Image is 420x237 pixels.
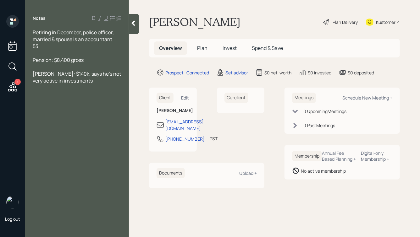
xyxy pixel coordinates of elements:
h6: Membership [292,151,322,161]
span: [PERSON_NAME]: $140k, says he's not very active in investments [33,70,122,84]
span: Spend & Save [252,45,283,51]
div: Log out [5,216,20,222]
div: 0 Upcoming Meeting s [303,108,346,115]
div: Prospect · Connected [165,69,209,76]
div: Digital-only Membership + [361,150,392,162]
span: Plan [197,45,207,51]
div: [PHONE_NUMBER] [165,136,205,142]
div: 0 Past Meeting s [303,122,335,129]
div: [EMAIL_ADDRESS][DOMAIN_NAME] [165,118,204,132]
span: Pension: $8,400 gross [33,57,84,63]
div: $0 deposited [348,69,374,76]
span: Overview [159,45,182,51]
div: $0 net-worth [264,69,291,76]
div: Upload + [239,170,257,176]
div: No active membership [301,168,346,174]
h6: Client [157,93,174,103]
span: Retiring in December, police officer, married & spouse is an accountant [33,29,115,43]
span: Invest [223,45,237,51]
label: Notes [33,15,46,21]
span: 53 [33,43,38,50]
div: $0 invested [308,69,331,76]
div: Kustomer [376,19,395,25]
div: 1 [14,79,21,85]
h6: Co-client [224,93,248,103]
div: Schedule New Meeting + [342,95,392,101]
div: PST [210,135,218,142]
div: Set advisor [225,69,248,76]
h6: Meetings [292,93,316,103]
div: Plan Delivery [333,19,358,25]
h1: [PERSON_NAME] [149,15,240,29]
h6: [PERSON_NAME] [157,108,189,113]
div: Annual Fee Based Planning + [322,150,356,162]
h6: Documents [157,168,185,178]
img: hunter_neumayer.jpg [6,196,19,208]
div: Edit [181,95,189,101]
